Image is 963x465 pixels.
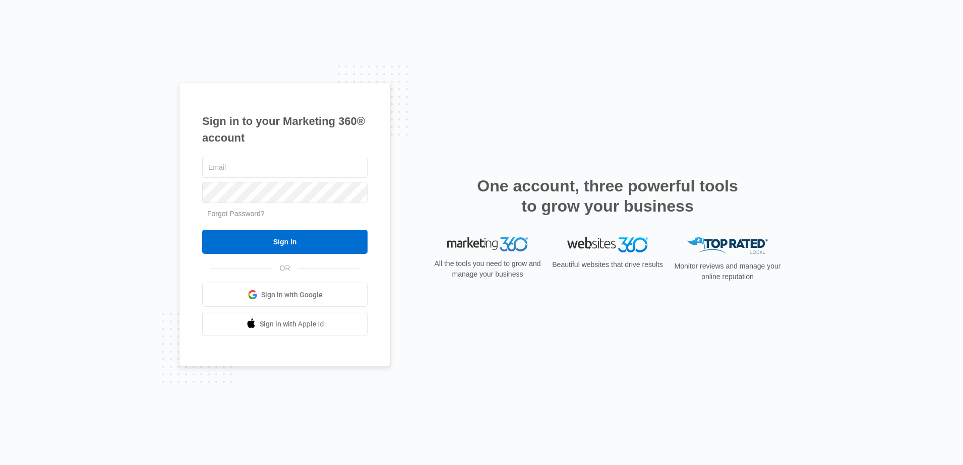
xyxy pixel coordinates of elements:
[207,210,265,218] a: Forgot Password?
[447,237,528,251] img: Marketing 360
[431,258,544,280] p: All the tools you need to grow and manage your business
[567,237,648,252] img: Websites 360
[260,319,324,329] span: Sign in with Apple Id
[202,230,368,254] input: Sign In
[202,283,368,307] a: Sign in with Google
[671,261,784,282] p: Monitor reviews and manage your online reputation
[551,259,664,270] p: Beautiful websites that drive results
[202,113,368,146] h1: Sign in to your Marketing 360® account
[474,176,741,216] h2: One account, three powerful tools to grow your business
[202,157,368,178] input: Email
[273,263,297,274] span: OR
[687,237,768,254] img: Top Rated Local
[202,312,368,336] a: Sign in with Apple Id
[261,290,323,300] span: Sign in with Google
